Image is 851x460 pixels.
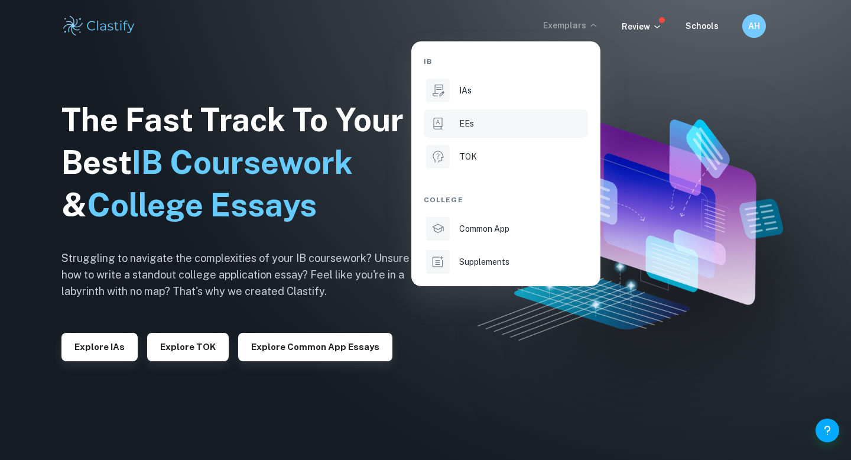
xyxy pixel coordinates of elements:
span: IB [424,56,432,67]
a: TOK [424,142,588,171]
p: EEs [459,117,474,130]
a: Supplements [424,248,588,276]
a: EEs [424,109,588,138]
a: IAs [424,76,588,105]
p: Common App [459,222,509,235]
p: TOK [459,150,477,163]
p: Supplements [459,255,509,268]
p: IAs [459,84,472,97]
span: College [424,195,463,205]
a: Common App [424,215,588,243]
